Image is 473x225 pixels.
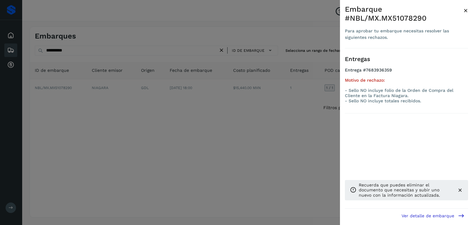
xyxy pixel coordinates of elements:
h3: Entregas [345,56,468,63]
button: Ver detalle de embarque [398,209,468,223]
span: × [463,6,468,15]
span: Ver detalle de embarque [402,214,454,218]
h4: Entrega #7683936359 [345,67,468,78]
p: Recuerda que puedes eliminar el documento que necesitas y subir uno nuevo con la información actu... [359,182,452,198]
h5: Motivo de rechazo: [345,78,468,83]
div: Embarque #NBL/MX.MX51078290 [345,5,463,23]
div: Para aprobar tu embarque necesitas resolver las siguientes rechazos. [345,28,463,41]
p: - Sello NO incluye folio de la Orden de Compra del Cliente en la Factura Niagara. - Sello NO incl... [345,88,468,103]
button: Close [463,5,468,16]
